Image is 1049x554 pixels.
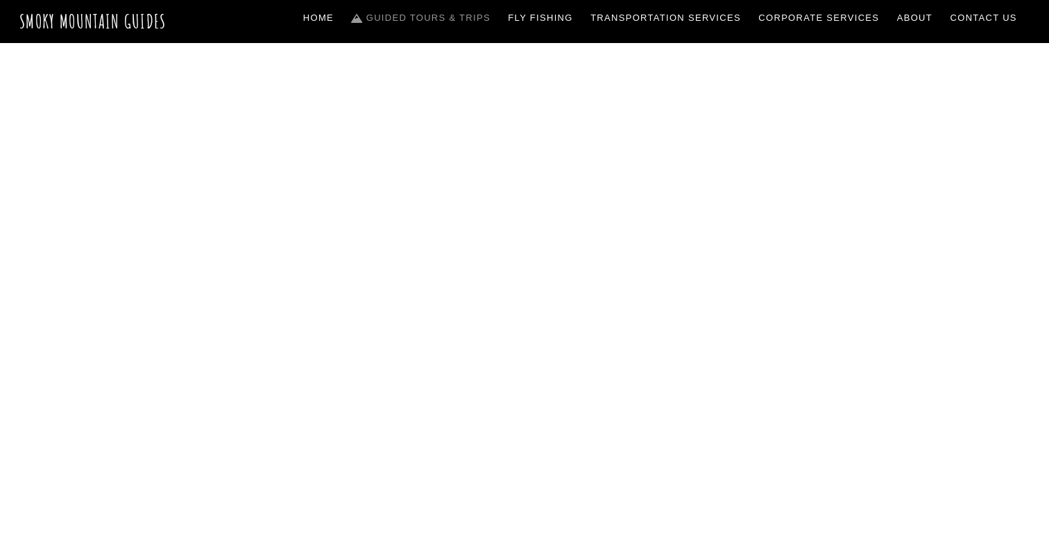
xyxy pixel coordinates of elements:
a: Smoky Mountain Guides [19,10,167,33]
a: Home [298,3,339,33]
a: Contact Us [945,3,1023,33]
a: Fly Fishing [503,3,579,33]
a: Guided Tours & Trips [346,3,496,33]
h1: The ONLY one-stop, full Service Guide Company for the Gatlinburg and [GEOGRAPHIC_DATA] side of th... [211,329,838,542]
span: Guided Trips & Tours [351,251,698,308]
a: Transportation Services [585,3,746,33]
a: About [892,3,938,33]
a: Corporate Services [753,3,885,33]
